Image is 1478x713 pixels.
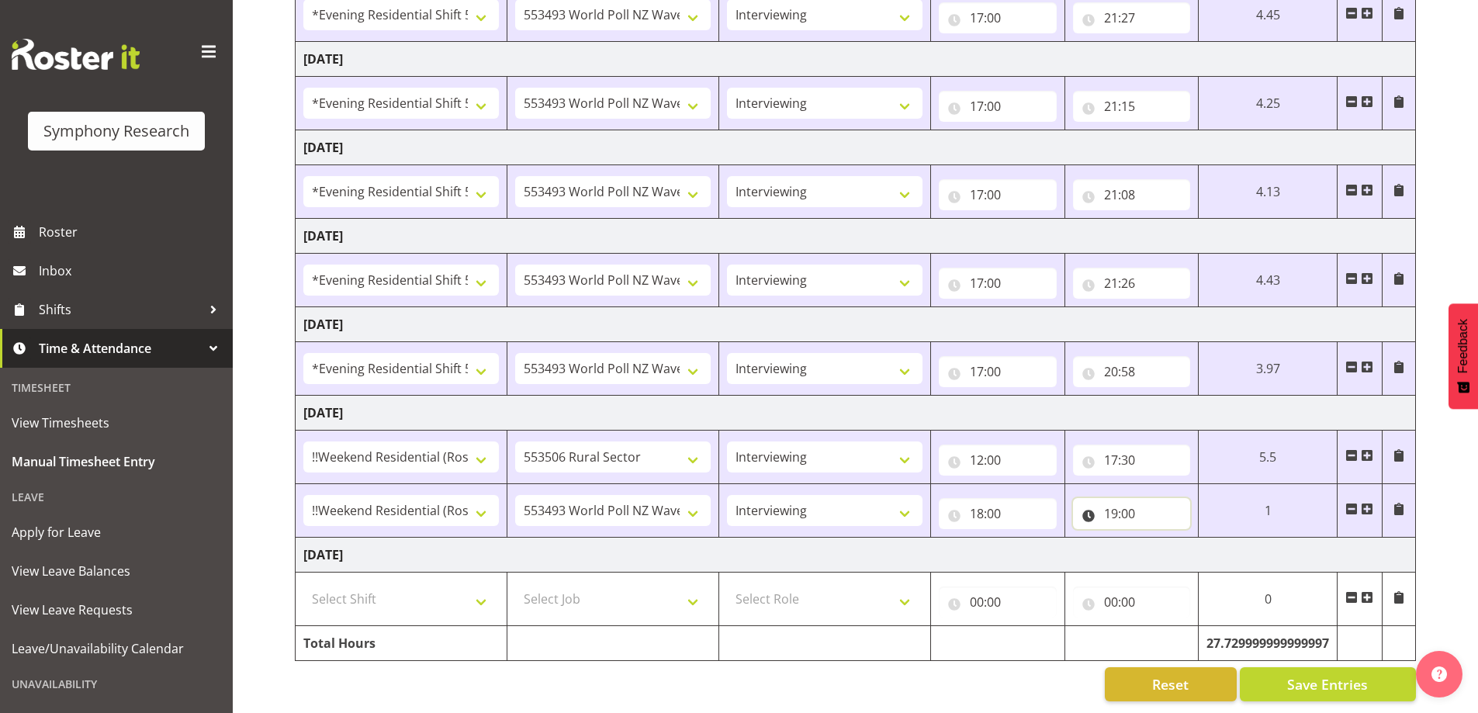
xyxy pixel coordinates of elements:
span: Inbox [39,259,225,282]
input: Click to select... [939,2,1057,33]
span: Leave/Unavailability Calendar [12,637,221,660]
input: Click to select... [1073,498,1191,529]
a: Manual Timesheet Entry [4,442,229,481]
td: 3.97 [1199,342,1338,396]
button: Feedback - Show survey [1449,303,1478,409]
input: Click to select... [1073,587,1191,618]
input: Click to select... [939,445,1057,476]
td: [DATE] [296,219,1416,254]
span: Reset [1152,674,1189,694]
button: Save Entries [1240,667,1416,701]
input: Click to select... [1073,91,1191,122]
input: Click to select... [1073,268,1191,299]
td: [DATE] [296,307,1416,342]
a: View Leave Balances [4,552,229,590]
span: Manual Timesheet Entry [12,450,221,473]
input: Click to select... [939,356,1057,387]
td: 0 [1199,573,1338,626]
input: Click to select... [1073,445,1191,476]
td: 1 [1199,484,1338,538]
div: Leave [4,481,229,513]
td: [DATE] [296,396,1416,431]
span: Roster [39,220,225,244]
input: Click to select... [939,498,1057,529]
a: Leave/Unavailability Calendar [4,629,229,668]
span: Shifts [39,298,202,321]
input: Click to select... [939,91,1057,122]
td: [DATE] [296,42,1416,77]
span: Save Entries [1287,674,1368,694]
img: Rosterit website logo [12,39,140,70]
input: Click to select... [939,179,1057,210]
img: help-xxl-2.png [1431,666,1447,682]
input: Click to select... [1073,2,1191,33]
div: Timesheet [4,372,229,403]
span: Feedback [1456,319,1470,373]
input: Click to select... [1073,356,1191,387]
td: [DATE] [296,538,1416,573]
div: Symphony Research [43,119,189,143]
td: 5.5 [1199,431,1338,484]
td: 4.43 [1199,254,1338,307]
span: View Timesheets [12,411,221,434]
td: 4.25 [1199,77,1338,130]
a: Apply for Leave [4,513,229,552]
span: View Leave Requests [12,598,221,621]
span: View Leave Balances [12,559,221,583]
div: Unavailability [4,668,229,700]
input: Click to select... [1073,179,1191,210]
input: Click to select... [939,268,1057,299]
td: [DATE] [296,130,1416,165]
span: Apply for Leave [12,521,221,544]
a: View Leave Requests [4,590,229,629]
td: 27.729999999999997 [1199,626,1338,661]
span: Time & Attendance [39,337,202,360]
input: Click to select... [939,587,1057,618]
td: Total Hours [296,626,507,661]
a: View Timesheets [4,403,229,442]
td: 4.13 [1199,165,1338,219]
button: Reset [1105,667,1237,701]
